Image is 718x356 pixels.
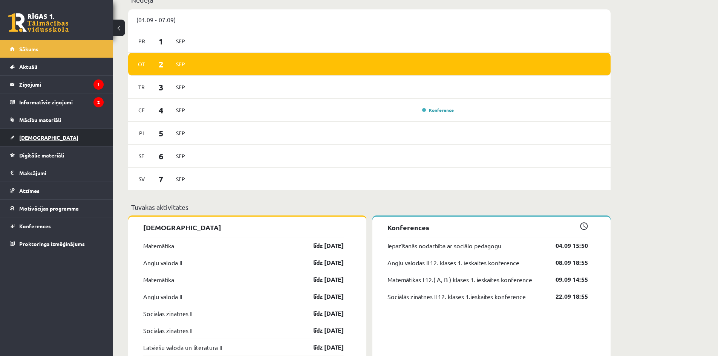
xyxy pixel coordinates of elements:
[10,164,104,182] a: Maksājumi
[150,35,173,47] span: 1
[19,93,104,111] legend: Informatīvie ziņojumi
[10,129,104,146] a: [DEMOGRAPHIC_DATA]
[173,58,188,70] span: Sep
[19,223,51,229] span: Konferences
[134,173,150,185] span: Sv
[387,292,526,301] a: Sociālās zinātnes II 12. klases 1.ieskaites konference
[173,173,188,185] span: Sep
[8,13,69,32] a: Rīgas 1. Tālmācības vidusskola
[128,9,611,30] div: (01.09 - 07.09)
[10,58,104,75] a: Aktuāli
[19,134,78,141] span: [DEMOGRAPHIC_DATA]
[19,116,61,123] span: Mācību materiāli
[143,343,222,352] a: Latviešu valoda un literatūra II
[300,343,344,352] a: līdz [DATE]
[387,222,588,232] p: Konferences
[19,152,64,159] span: Digitālie materiāli
[544,258,588,267] a: 08.09 18:55
[143,326,192,335] a: Sociālās zinātnes II
[173,35,188,47] span: Sep
[134,127,150,139] span: Pi
[387,275,532,284] a: Matemātikas I 12.( A, B ) klases 1. ieskaites konference
[19,46,38,52] span: Sākums
[173,127,188,139] span: Sep
[10,111,104,128] a: Mācību materiāli
[19,205,79,212] span: Motivācijas programma
[387,258,519,267] a: Angļu valodas II 12. klases 1. ieskaites konference
[93,79,104,90] i: 1
[173,104,188,116] span: Sep
[300,258,344,267] a: līdz [DATE]
[300,292,344,301] a: līdz [DATE]
[19,63,37,70] span: Aktuāli
[422,107,454,113] a: Konference
[150,58,173,70] span: 2
[134,104,150,116] span: Ce
[93,97,104,107] i: 2
[150,150,173,162] span: 6
[143,309,192,318] a: Sociālās zinātnes II
[300,275,344,284] a: līdz [DATE]
[10,147,104,164] a: Digitālie materiāli
[544,275,588,284] a: 09.09 14:55
[10,93,104,111] a: Informatīvie ziņojumi2
[19,240,85,247] span: Proktoringa izmēģinājums
[544,241,588,250] a: 04.09 15:50
[173,81,188,93] span: Sep
[134,35,150,47] span: Pr
[131,202,608,212] p: Tuvākās aktivitātes
[10,40,104,58] a: Sākums
[150,173,173,185] span: 7
[143,275,174,284] a: Matemātika
[143,241,174,250] a: Matemātika
[143,222,344,232] p: [DEMOGRAPHIC_DATA]
[387,241,501,250] a: Iepazīšanās nodarbība ar sociālo pedagogu
[143,292,182,301] a: Angļu valoda II
[300,241,344,250] a: līdz [DATE]
[134,81,150,93] span: Tr
[143,258,182,267] a: Angļu valoda II
[10,200,104,217] a: Motivācijas programma
[19,187,40,194] span: Atzīmes
[544,292,588,301] a: 22.09 18:55
[300,326,344,335] a: līdz [DATE]
[150,104,173,116] span: 4
[300,309,344,318] a: līdz [DATE]
[10,235,104,252] a: Proktoringa izmēģinājums
[134,150,150,162] span: Se
[10,182,104,199] a: Atzīmes
[173,150,188,162] span: Sep
[19,164,104,182] legend: Maksājumi
[150,127,173,139] span: 5
[10,217,104,235] a: Konferences
[10,76,104,93] a: Ziņojumi1
[19,76,104,93] legend: Ziņojumi
[134,58,150,70] span: Ot
[150,81,173,93] span: 3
